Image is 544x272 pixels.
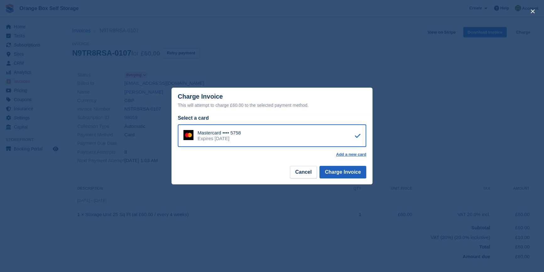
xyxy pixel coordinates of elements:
[198,136,241,141] div: Expires [DATE]
[336,152,366,157] a: Add a new card
[198,130,241,136] div: Mastercard •••• 5758
[290,166,317,178] button: Cancel
[178,114,366,122] div: Select a card
[178,93,366,109] div: Charge Invoice
[319,166,366,178] button: Charge Invoice
[178,101,366,109] div: This will attempt to charge £60.00 to the selected payment method.
[183,130,193,140] img: Mastercard Logo
[528,6,538,16] button: close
